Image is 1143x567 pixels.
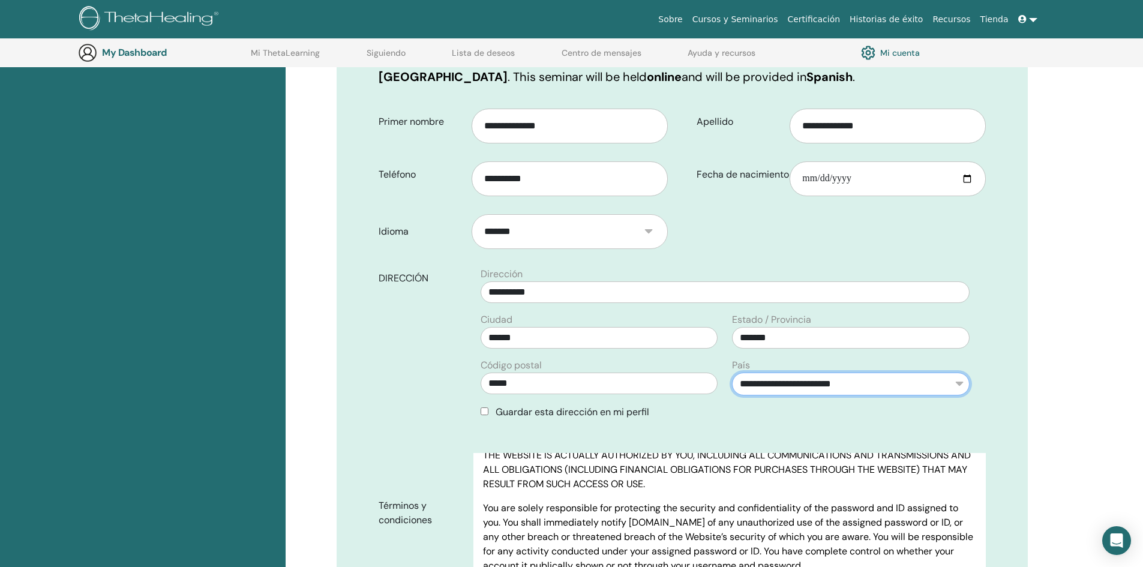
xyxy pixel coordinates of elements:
a: Cursos y Seminarios [688,8,783,31]
a: Lista de deseos [452,48,515,67]
label: Primer nombre [370,110,472,133]
a: Siguiendo [367,48,406,67]
img: cog.svg [861,43,875,63]
label: Apellido [688,110,790,133]
img: generic-user-icon.jpg [78,43,97,62]
label: Teléfono [370,163,472,186]
a: Sobre [653,8,687,31]
label: Dirección [481,267,523,281]
label: Términos y condiciones [370,494,474,532]
label: Idioma [370,220,472,243]
div: Open Intercom Messenger [1102,526,1131,555]
a: Mi cuenta [861,43,920,63]
label: Código postal [481,358,542,373]
span: Guardar esta dirección en mi perfil [496,406,649,418]
label: País [732,358,750,373]
a: Mi ThetaLearning [251,48,320,67]
img: logo.png [79,6,223,33]
a: Ayuda y recursos [688,48,755,67]
a: Certificación [782,8,845,31]
label: DIRECCIÓN [370,267,474,290]
b: Mexico, CDMX, [GEOGRAPHIC_DATA] [379,51,943,85]
a: Tienda [976,8,1013,31]
b: online [647,69,682,85]
label: Estado / Provincia [732,313,811,327]
a: Historias de éxito [845,8,928,31]
b: Spanish [806,69,853,85]
p: You are registering for on in . This seminar will be held and will be provided in . [379,50,986,86]
a: Centro de mensajes [562,48,641,67]
label: Ciudad [481,313,512,327]
label: Fecha de nacimiento [688,163,790,186]
h3: My Dashboard [102,47,222,58]
a: Recursos [928,8,975,31]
